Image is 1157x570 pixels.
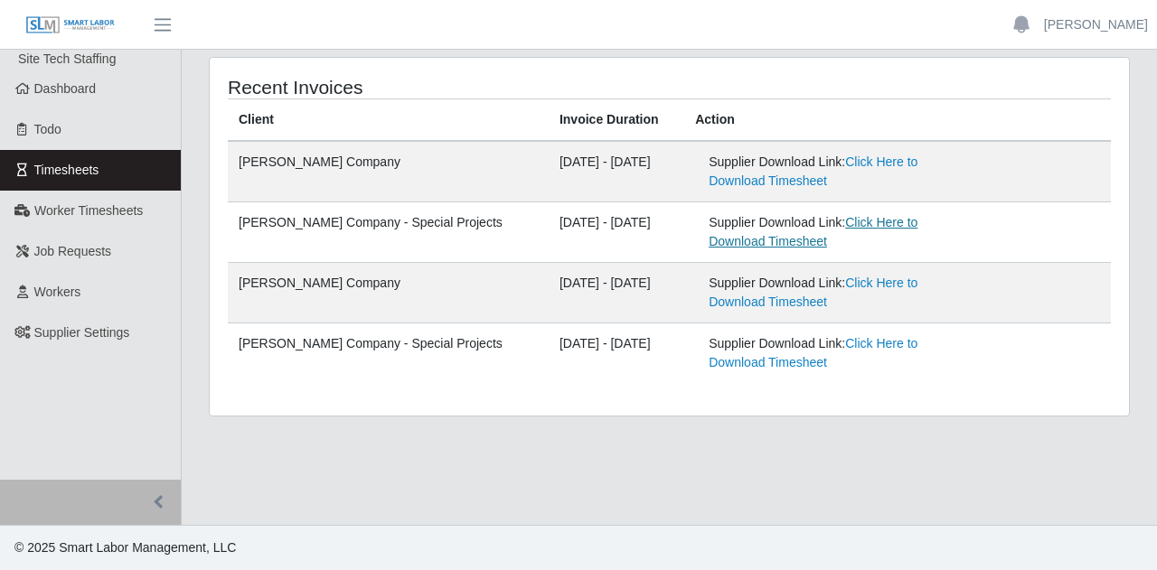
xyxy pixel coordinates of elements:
[228,141,549,202] td: [PERSON_NAME] Company
[549,202,684,263] td: [DATE] - [DATE]
[549,323,684,384] td: [DATE] - [DATE]
[684,99,1111,142] th: Action
[709,274,952,312] div: Supplier Download Link:
[18,51,116,66] span: Site Tech Staffing
[228,263,549,323] td: [PERSON_NAME] Company
[34,325,130,340] span: Supplier Settings
[228,202,549,263] td: [PERSON_NAME] Company - Special Projects
[709,334,952,372] div: Supplier Download Link:
[549,99,684,142] th: Invoice Duration
[34,122,61,136] span: Todo
[549,141,684,202] td: [DATE] - [DATE]
[1044,15,1148,34] a: [PERSON_NAME]
[34,81,97,96] span: Dashboard
[228,99,549,142] th: Client
[709,213,952,251] div: Supplier Download Link:
[709,153,952,191] div: Supplier Download Link:
[34,244,112,258] span: Job Requests
[228,76,580,98] h4: Recent Invoices
[25,15,116,35] img: SLM Logo
[549,263,684,323] td: [DATE] - [DATE]
[34,285,81,299] span: Workers
[34,203,143,218] span: Worker Timesheets
[228,323,549,384] td: [PERSON_NAME] Company - Special Projects
[34,163,99,177] span: Timesheets
[14,540,236,555] span: © 2025 Smart Labor Management, LLC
